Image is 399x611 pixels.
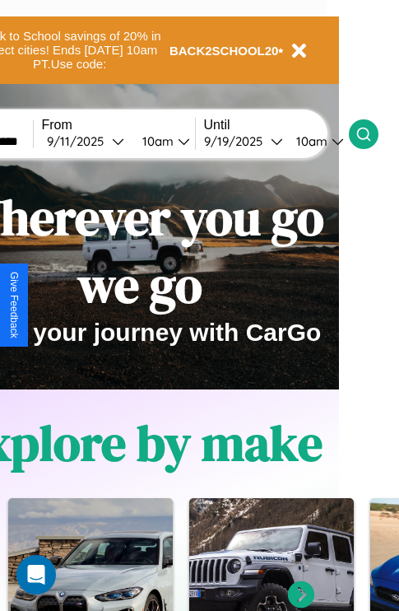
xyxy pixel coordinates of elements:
button: 9/11/2025 [42,133,129,150]
label: From [42,118,195,133]
div: 10am [288,133,332,149]
div: 10am [134,133,178,149]
div: Open Intercom Messenger [16,555,56,595]
button: 10am [283,133,349,150]
label: Until [204,118,349,133]
b: BACK2SCHOOL20 [169,44,279,58]
div: 9 / 19 / 2025 [204,133,271,149]
div: Give Feedback [8,272,20,338]
button: 10am [129,133,195,150]
div: 9 / 11 / 2025 [47,133,112,149]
